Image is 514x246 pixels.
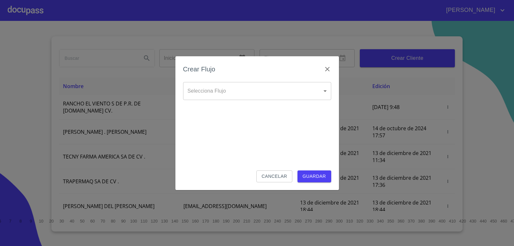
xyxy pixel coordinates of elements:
span: Cancelar [261,172,287,180]
h6: Crear Flujo [183,64,216,74]
span: Guardar [303,172,326,180]
button: Cancelar [256,170,292,182]
button: Guardar [297,170,331,182]
div: ​ [183,82,331,100]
